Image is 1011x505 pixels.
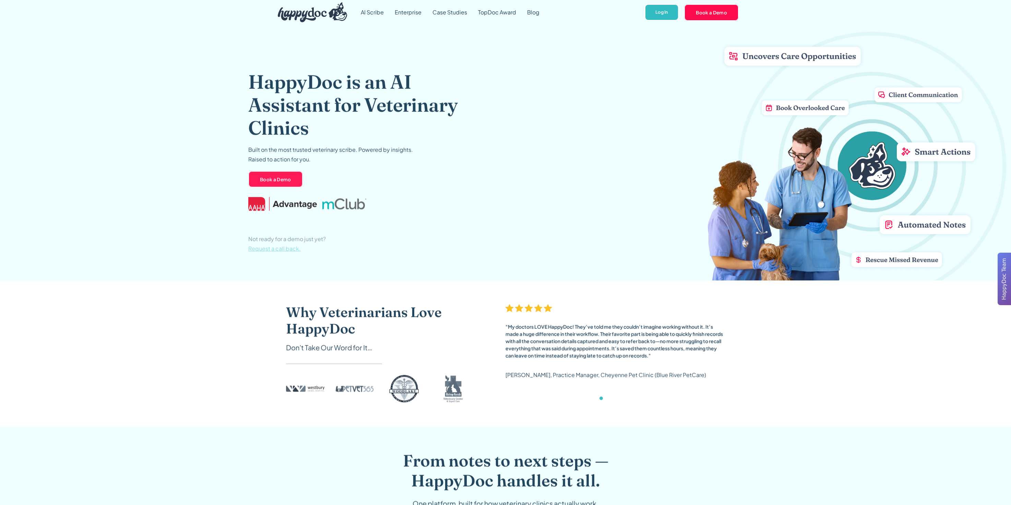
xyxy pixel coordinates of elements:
div: Show slide 3 of 6 [611,396,614,400]
div: Show slide 6 of 6 [628,396,631,400]
h1: HappyDoc is an AI Assistant for Veterinary Clinics [248,70,480,140]
span: Request a call back. [248,245,301,252]
div: carousel [506,304,725,407]
p: Built on the most trusted veterinary scribe. Powered by insights. Raised to action for you. [248,145,413,164]
img: AAHA Advantage logo [248,197,317,211]
div: Show slide 2 of 6 [605,396,608,400]
img: mclub logo [322,198,366,209]
img: Bishop Ranch logo [434,375,473,402]
a: Book a Demo [684,4,739,21]
a: home [272,1,347,24]
p: Not ready for a demo just yet? [248,234,326,253]
img: Westbury [286,375,324,402]
a: Book a Demo [248,171,303,188]
div: Show slide 4 of 6 [616,396,620,400]
div: Show slide 1 of 6 [599,396,603,400]
img: HappyDoc Logo: A happy dog with his ear up, listening. [278,2,347,22]
p: [PERSON_NAME], Practice Manager, Cheyenne Pet Clinic (Blue River PetCare) [506,370,706,380]
h2: Why Veterinarians Love HappyDoc [286,304,478,337]
div: Don’t Take Our Word for It… [286,342,478,352]
div: 1 of 6 [506,304,725,407]
div: Show slide 5 of 6 [622,396,625,400]
h2: From notes to next steps — HappyDoc handles it all. [374,450,637,490]
a: Log In [645,4,679,21]
img: PetVet 365 logo [335,375,374,402]
img: Woodlake logo [385,375,423,402]
div: "My doctors LOVE HappyDoc! They’ve told me they couldn’t imagine working without it. It’s made a ... [506,323,725,359]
